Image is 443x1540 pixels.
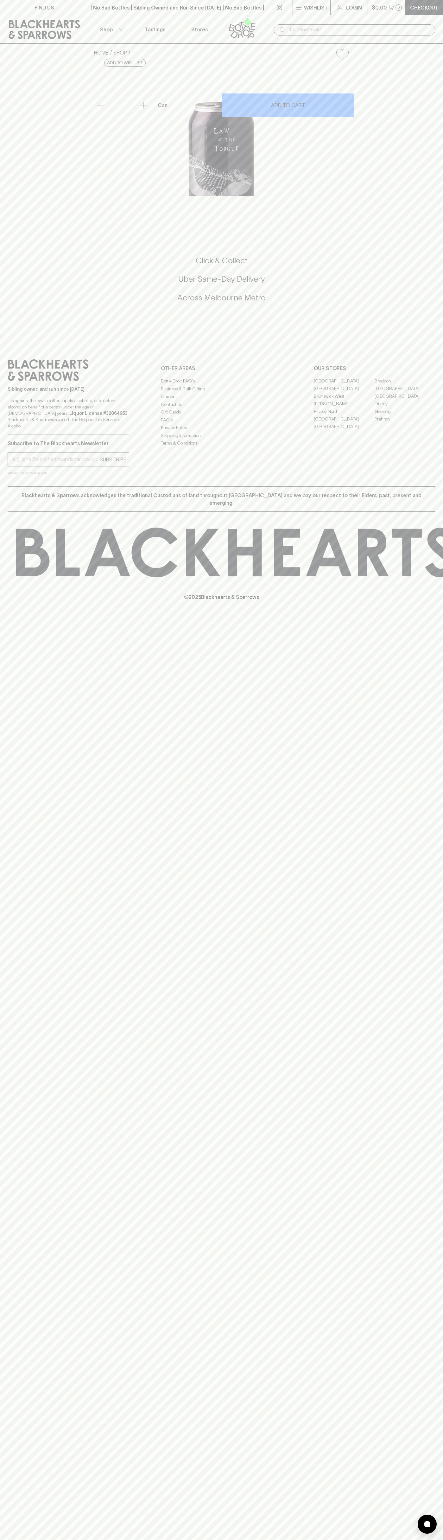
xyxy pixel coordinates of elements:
[133,15,177,43] a: Tastings
[314,423,375,430] a: [GEOGRAPHIC_DATA]
[100,26,113,33] p: Shop
[161,364,282,372] p: OTHER AREAS
[314,392,375,400] a: Brunswick West
[161,377,282,385] a: Bottle Drop FAQ's
[410,4,439,11] p: Checkout
[89,15,133,43] button: Shop
[375,415,435,423] a: Prahran
[314,377,375,385] a: [GEOGRAPHIC_DATA]
[161,385,282,393] a: Business & Bulk Gifting
[155,99,221,112] div: Can
[8,440,129,447] p: Subscribe to The Blackhearts Newsletter
[314,364,435,372] p: OUR STORES
[375,392,435,400] a: [GEOGRAPHIC_DATA]
[424,1521,430,1527] img: bubble-icon
[8,274,435,284] h5: Uber Same-Day Delivery
[271,101,305,109] p: ADD TO CART
[8,255,435,266] h5: Click & Collect
[8,470,129,476] p: We will never spam you
[177,15,222,43] a: Stores
[314,400,375,407] a: [PERSON_NAME]
[158,101,168,109] p: Can
[375,400,435,407] a: Fitzroy
[372,4,387,11] p: $0.00
[375,407,435,415] a: Geelong
[161,440,282,447] a: Terms & Conditions
[161,416,282,424] a: FAQ's
[314,407,375,415] a: Fitzroy North
[191,26,208,33] p: Stores
[397,6,400,9] p: 0
[161,424,282,432] a: Privacy Policy
[161,408,282,416] a: Gift Cards
[161,432,282,439] a: Shipping Information
[334,46,351,62] button: Add to wishlist
[113,50,127,55] a: SHOP
[314,415,375,423] a: [GEOGRAPHIC_DATA]
[375,385,435,392] a: [GEOGRAPHIC_DATA]
[289,25,430,35] input: Try "Pinot noir"
[13,454,97,465] input: e.g. jane@blackheartsandsparrows.com.au
[8,292,435,303] h5: Across Melbourne Metro
[314,385,375,392] a: [GEOGRAPHIC_DATA]
[12,491,431,507] p: Blackhearts & Sparrows acknowledges the traditional Custodians of land throughout [GEOGRAPHIC_DAT...
[8,397,129,429] p: It is against the law to sell or supply alcohol to, or to obtain alcohol on behalf of a person un...
[161,393,282,401] a: Careers
[304,4,328,11] p: Wishlist
[222,93,354,117] button: ADD TO CART
[100,456,126,463] p: SUBSCRIBE
[104,59,146,67] button: Add to wishlist
[8,386,129,392] p: Sibling owned and run since [DATE]
[89,65,354,196] img: 50788.png
[161,401,282,408] a: Contact Us
[145,26,165,33] p: Tastings
[375,377,435,385] a: Braddon
[94,50,109,55] a: HOME
[346,4,362,11] p: Login
[35,4,54,11] p: FIND US
[8,230,435,336] div: Call to action block
[97,452,129,466] button: SUBSCRIBE
[69,411,128,416] strong: Liquor License #32064953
